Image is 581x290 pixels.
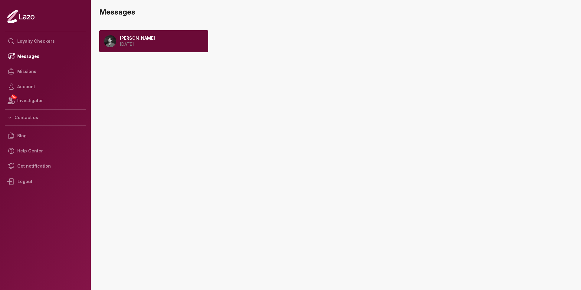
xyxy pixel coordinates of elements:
h3: Messages [99,7,576,17]
span: NEW [11,94,17,100]
a: Loyalty Checkers [5,34,86,49]
p: [DATE] [120,41,155,47]
a: Help Center [5,143,86,158]
img: 8beb2acc-41fa-48da-b32a-68a8b8679162 [104,35,116,47]
a: Get notification [5,158,86,174]
a: Blog [5,128,86,143]
a: Account [5,79,86,94]
a: NEWInvestigator [5,94,86,107]
p: [PERSON_NAME] [120,35,155,41]
a: Missions [5,64,86,79]
button: Contact us [5,112,86,123]
div: Logout [5,174,86,189]
a: Messages [5,49,86,64]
